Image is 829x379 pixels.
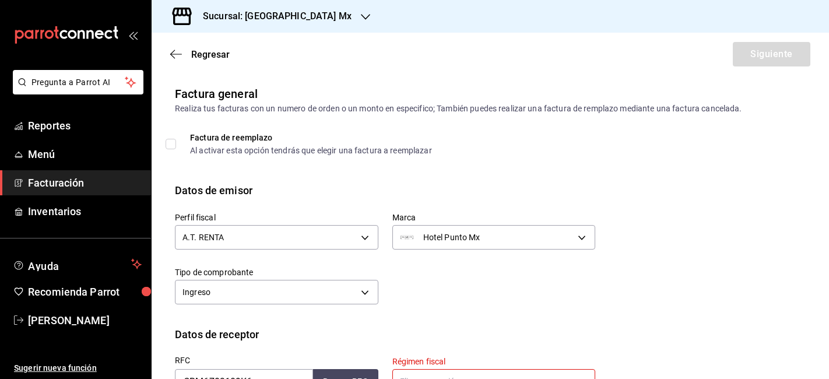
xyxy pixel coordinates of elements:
span: Hotel Punto Mx [423,231,480,243]
button: Regresar [170,49,230,60]
label: Régimen fiscal [392,357,596,366]
label: Perfil fiscal [175,213,378,222]
label: Marca [392,213,596,222]
span: Pregunta a Parrot AI [31,76,125,89]
span: Sugerir nueva función [14,362,142,374]
span: Regresar [191,49,230,60]
button: open_drawer_menu [128,30,138,40]
button: Pregunta a Parrot AI [13,70,143,94]
span: [PERSON_NAME] [28,313,142,328]
span: Facturación [28,175,142,191]
span: Ingreso [182,286,210,298]
img: Logotipo_Restaurante_MX.jpg [400,230,414,244]
div: Al activar esta opción tendrás que elegir una factura a reemplazar [190,146,432,155]
h3: Sucursal: [GEOGRAPHIC_DATA] Mx [194,9,352,23]
div: Datos de receptor [175,327,259,342]
div: Datos de emisor [175,183,252,198]
label: Tipo de comprobante [175,268,378,276]
span: Reportes [28,118,142,134]
a: Pregunta a Parrot AI [8,85,143,97]
span: Menú [28,146,142,162]
span: Inventarios [28,203,142,219]
div: Factura de reemplazo [190,134,432,142]
span: Ayuda [28,257,127,271]
span: Recomienda Parrot [28,284,142,300]
div: A.T. RENTA [175,225,378,250]
div: Factura general [175,85,258,103]
label: RFC [175,356,378,364]
div: Realiza tus facturas con un numero de orden o un monto en especifico; También puedes realizar una... [175,103,806,115]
